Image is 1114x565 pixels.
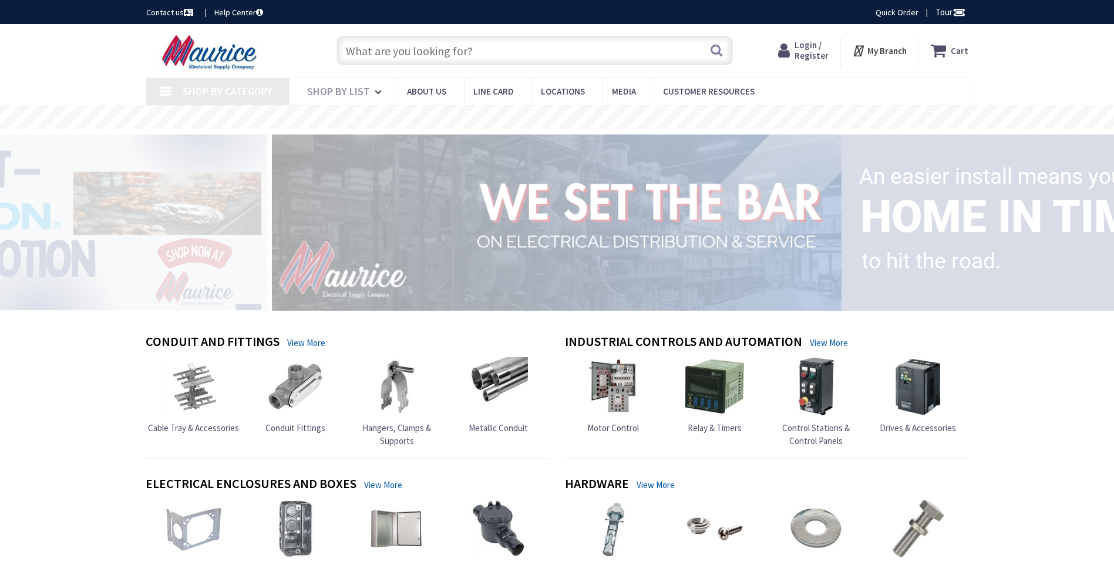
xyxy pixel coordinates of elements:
[266,499,325,558] img: Device Boxes
[148,357,239,434] a: Cable Tray & Accessories Cable Tray & Accessories
[587,422,639,433] span: Motor Control
[888,499,947,558] img: Screws & Bolts
[541,86,585,97] span: Locations
[880,422,956,433] span: Drives & Accessories
[146,476,356,493] h4: Electrical Enclosures and Boxes
[612,86,636,97] span: Media
[861,241,1001,282] rs-layer: to hit the road.
[287,337,325,349] a: View More
[685,357,744,434] a: Relay & Timers Relay & Timers
[146,6,196,18] a: Contact us
[214,6,263,18] a: Help Center
[473,86,514,97] span: Line Card
[778,40,829,61] a: Login / Register
[265,357,325,434] a: Conduit Fittings Conduit Fittings
[565,334,802,351] h4: Industrial Controls and Automation
[368,499,426,558] img: Enclosures & Cabinets
[336,36,733,65] input: What are you looking for?
[935,6,965,18] span: Tour
[795,39,829,61] span: Login / Register
[688,422,742,433] span: Relay & Timers
[880,357,956,434] a: Drives & Accessories Drives & Accessories
[888,357,947,416] img: Drives & Accessories
[469,499,528,558] img: Explosion-Proof Boxes & Accessories
[663,86,755,97] span: Customer Resources
[164,357,223,416] img: Cable Tray & Accessories
[787,357,846,416] img: Control Stations & Control Panels
[782,422,850,446] span: Control Stations & Control Panels
[584,357,642,434] a: Motor Control Motor Control
[867,45,907,56] strong: My Branch
[951,40,968,61] strong: Cart
[565,476,629,493] h4: Hardware
[876,6,918,18] a: Quick Order
[148,422,239,433] span: Cable Tray & Accessories
[768,357,864,447] a: Control Stations & Control Panels Control Stations & Control Panels
[307,85,370,98] span: Shop By List
[450,111,665,124] rs-layer: Free Same Day Pickup at 15 Locations
[362,422,431,446] span: Hangers, Clamps & Supports
[183,85,272,98] span: Shop By Category
[931,40,968,61] a: Cart
[364,479,402,491] a: View More
[407,86,446,97] span: About us
[258,131,846,313] img: 1_1.png
[810,337,848,349] a: View More
[787,499,846,558] img: Nuts & Washer
[469,422,528,433] span: Metallic Conduit
[349,357,445,447] a: Hangers, Clamps & Supports Hangers, Clamps & Supports
[368,357,426,416] img: Hangers, Clamps & Supports
[146,34,276,70] img: Maurice Electrical Supply Company
[637,479,675,491] a: View More
[469,357,528,434] a: Metallic Conduit Metallic Conduit
[685,499,744,558] img: Miscellaneous Fastener
[146,334,280,351] h4: Conduit and Fittings
[685,357,744,416] img: Relay & Timers
[469,357,528,416] img: Metallic Conduit
[584,499,642,558] img: Anchors
[265,422,325,433] span: Conduit Fittings
[164,499,223,558] img: Box Hardware & Accessories
[266,357,325,416] img: Conduit Fittings
[584,357,642,416] img: Motor Control
[852,40,907,61] div: My Branch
